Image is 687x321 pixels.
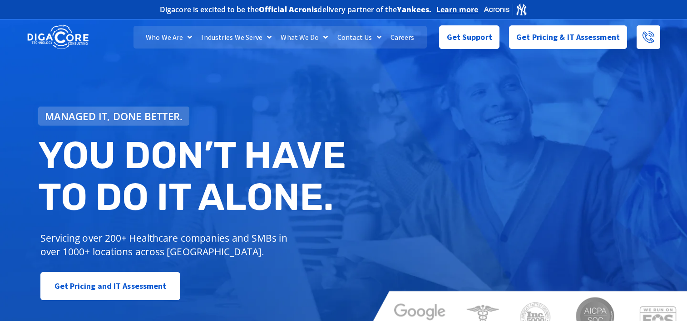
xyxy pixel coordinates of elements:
[40,231,294,258] p: Servicing over 200+ Healthcare companies and SMBs in over 1000+ locations across [GEOGRAPHIC_DATA].
[38,107,190,126] a: Managed IT, done better.
[333,26,386,49] a: Contact Us
[436,5,479,14] a: Learn more
[197,26,276,49] a: Industries We Serve
[160,6,432,13] h2: Digacore is excited to be the delivery partner of the
[40,272,181,300] a: Get Pricing and IT Assessment
[133,26,427,49] nav: Menu
[27,24,89,51] img: DigaCore Technology Consulting
[516,28,620,46] span: Get Pricing & IT Assessment
[439,25,499,49] a: Get Support
[45,111,183,121] span: Managed IT, done better.
[276,26,332,49] a: What We Do
[509,25,627,49] a: Get Pricing & IT Assessment
[38,135,351,218] h2: You don’t have to do IT alone.
[483,3,528,16] img: Acronis
[259,5,318,15] b: Official Acronis
[397,5,432,15] b: Yankees.
[386,26,419,49] a: Careers
[141,26,197,49] a: Who We Are
[54,277,167,295] span: Get Pricing and IT Assessment
[447,28,492,46] span: Get Support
